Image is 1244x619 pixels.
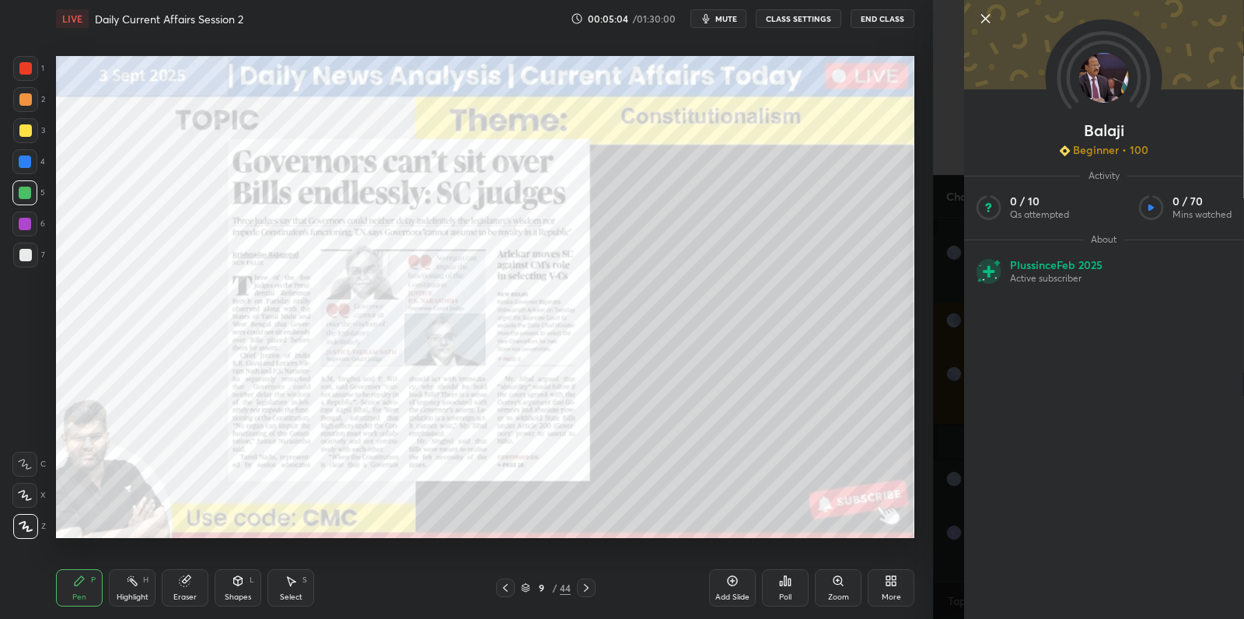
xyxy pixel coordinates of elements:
span: Activity [1081,170,1127,182]
div: S [302,576,307,584]
div: 7 [13,243,45,268]
div: Shapes [225,593,251,601]
img: d3bbc0120b2a4e909d6c1d7398e1b156.jpg [1079,53,1129,103]
button: End Class [851,9,914,28]
div: Pen [72,593,86,601]
p: Beginner • 100 [1073,143,1148,157]
div: C [12,452,46,477]
div: 6 [12,212,45,236]
img: Learner_Badge_beginner_1_8b307cf2a0.svg [1059,145,1070,156]
div: 5 [12,180,45,205]
p: 0 / 10 [1010,194,1069,208]
p: Balaji [1084,124,1124,137]
div: / [552,583,557,593]
div: LIVE [56,9,89,28]
div: Z [13,514,46,539]
div: More [882,593,901,601]
p: Plus since Feb 2025 [1010,258,1102,272]
div: 4 [12,149,45,174]
div: 2 [13,87,45,112]
div: 9 [533,583,549,593]
div: Zoom [828,593,849,601]
div: Highlight [117,593,149,601]
div: 3 [13,118,45,143]
div: H [143,576,149,584]
span: About [1083,233,1124,246]
div: Poll [779,593,791,601]
p: 0 / 70 [1172,194,1232,208]
div: L [250,576,254,584]
div: X [12,483,46,508]
p: Qs attempted [1010,208,1069,221]
div: 1 [13,56,44,81]
span: mute [715,13,737,24]
p: Mins watched [1172,208,1232,221]
button: CLASS SETTINGS [756,9,841,28]
div: Select [280,593,302,601]
div: P [91,576,96,584]
button: mute [690,9,746,28]
div: Add Slide [715,593,750,601]
p: Active subscriber [1010,272,1102,285]
div: Eraser [173,593,197,601]
h4: Daily Current Affairs Session 2 [95,12,243,26]
div: 44 [560,581,571,595]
